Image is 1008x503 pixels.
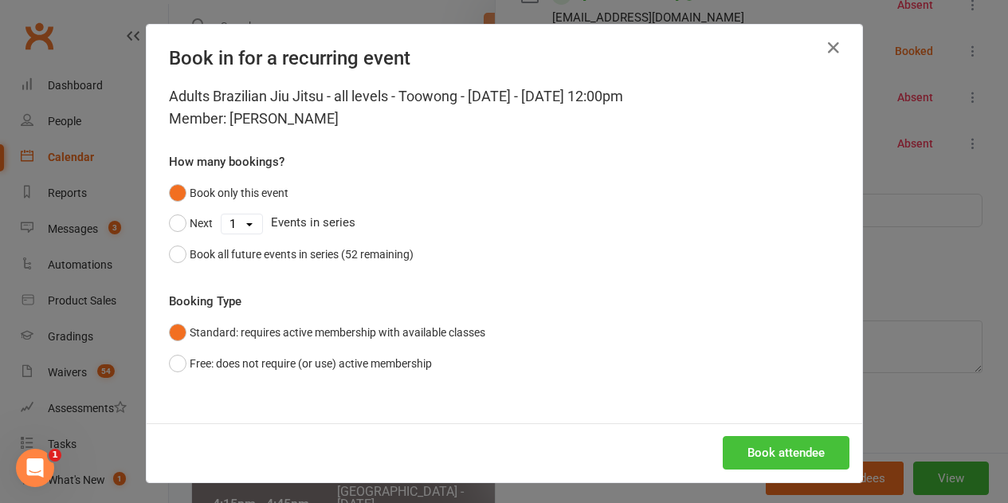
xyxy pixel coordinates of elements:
[169,348,432,379] button: Free: does not require (or use) active membership
[49,449,61,462] span: 1
[169,292,241,311] label: Booking Type
[16,449,54,487] iframe: Intercom live chat
[169,178,288,208] button: Book only this event
[169,208,840,238] div: Events in series
[723,436,849,470] button: Book attendee
[169,317,485,348] button: Standard: requires active membership with available classes
[169,47,840,69] h4: Book in for a recurring event
[169,239,414,269] button: Book all future events in series (52 remaining)
[169,152,284,171] label: How many bookings?
[169,208,213,238] button: Next
[190,246,414,263] div: Book all future events in series (52 remaining)
[821,35,846,61] button: Close
[169,85,840,130] div: Adults Brazilian Jiu Jitsu - all levels - Toowong - [DATE] - [DATE] 12:00pm Member: [PERSON_NAME]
